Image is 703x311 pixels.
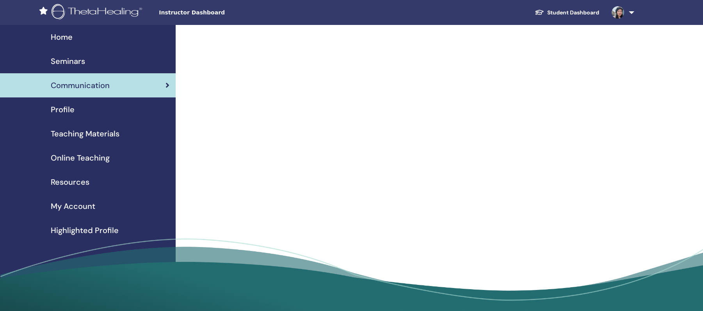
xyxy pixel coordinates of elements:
[529,5,605,20] a: Student Dashboard
[51,80,110,91] span: Communication
[51,104,75,115] span: Profile
[51,176,89,188] span: Resources
[612,6,624,19] img: default.jpg
[51,31,73,43] span: Home
[51,152,110,164] span: Online Teaching
[51,55,85,67] span: Seminars
[159,9,276,17] span: Instructor Dashboard
[51,200,95,212] span: My Account
[51,224,119,236] span: Highlighted Profile
[51,128,119,140] span: Teaching Materials
[535,9,544,16] img: graduation-cap-white.svg
[52,4,145,21] img: logo.png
